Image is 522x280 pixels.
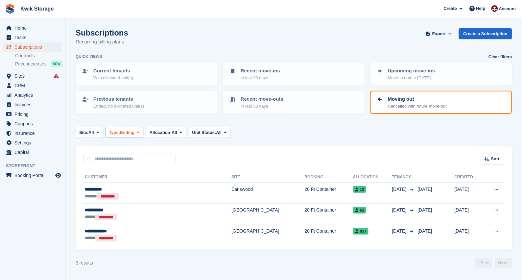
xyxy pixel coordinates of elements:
div: 3 results [76,260,93,267]
a: menu [3,119,62,128]
td: [DATE] [455,203,483,224]
th: Booking [305,172,353,183]
td: 20 Ft Container [305,203,353,224]
span: Insurance [14,129,54,138]
span: Site: [79,129,88,136]
a: menu [3,33,62,42]
button: Allocation: All [146,127,186,138]
span: Booking Portal [14,171,54,180]
th: Tenancy [392,172,415,183]
span: Capital [14,148,54,157]
span: All [88,129,94,136]
span: Settings [14,138,54,147]
span: Account [499,6,516,12]
p: Cancelled with future move-out [388,103,447,110]
nav: Page [474,258,513,268]
p: Moving out [388,95,447,103]
a: Contracts [15,53,62,59]
a: menu [3,171,62,180]
div: NEW [51,61,62,67]
a: Upcoming move-ins Move-in date > [DATE] [371,63,511,85]
th: Allocation [353,172,392,183]
td: [DATE] [455,183,483,203]
a: Recent move-ins In last 30 days [224,63,364,85]
span: Create [444,5,457,12]
i: Smart entry sync failures have occurred [54,73,59,79]
span: [DATE] [392,207,408,214]
h6: Quick views [76,54,102,60]
p: Previous tenants [93,95,144,103]
span: [DATE] [418,207,432,213]
a: Kwik Storage [18,3,56,14]
span: Allocation: [150,129,172,136]
a: menu [3,71,62,81]
p: Recurring billing plans [76,38,128,46]
span: Subscriptions [14,42,54,52]
span: 63 [353,207,366,214]
a: Current tenants With allocated unit(s) [76,63,217,85]
td: 20 Ft Container [305,183,353,203]
button: Unit Status: All [189,127,230,138]
span: Storefront [6,163,65,169]
a: Moving out Cancelled with future move-out [371,91,511,113]
a: menu [3,42,62,52]
p: Recent move-outs [241,95,283,103]
span: All [216,129,222,136]
span: [DATE] [392,228,408,235]
button: Export [425,28,454,39]
a: menu [3,23,62,33]
span: [DATE] [418,228,432,234]
td: [GEOGRAPHIC_DATA] [231,224,305,245]
a: Previous tenants Ended, no allocated unit(s) [76,91,217,113]
a: Next [495,258,512,268]
span: Home [14,23,54,33]
span: CRM [14,81,54,90]
th: Customer [83,172,231,183]
td: Earlswood [231,183,305,203]
span: Tasks [14,33,54,42]
a: Previous [475,258,492,268]
span: [DATE] [392,186,408,193]
span: Pricing [14,110,54,119]
p: Recent move-ins [241,67,280,75]
span: Sort [491,156,500,162]
button: Type: Ending [106,127,144,138]
span: Analytics [14,90,54,100]
td: [GEOGRAPHIC_DATA] [231,203,305,224]
button: Site: All [76,127,103,138]
p: Move-in date > [DATE] [388,75,435,81]
span: All [172,129,177,136]
a: menu [3,100,62,109]
a: menu [3,81,62,90]
p: With allocated unit(s) [93,75,133,81]
a: menu [3,110,62,119]
p: Upcoming move-ins [388,67,435,75]
span: 037 [353,228,368,235]
a: Price increases NEW [15,60,62,67]
p: Ended, no allocated unit(s) [93,103,144,110]
span: Export [432,31,446,37]
span: Unit Status: [192,129,216,136]
span: Price increases [15,61,47,67]
a: menu [3,129,62,138]
span: Ending [120,129,134,136]
span: Coupons [14,119,54,128]
td: 20 Ft Container [305,224,353,245]
th: Created [455,172,483,183]
p: In last 30 days [241,103,283,110]
a: Clear filters [488,54,512,60]
h1: Subscriptions [76,28,128,37]
a: Create a Subscription [459,28,512,39]
p: Current tenants [93,67,133,75]
a: Recent move-outs In last 30 days [224,91,364,113]
span: Type: [109,129,120,136]
a: Preview store [54,171,62,179]
td: [DATE] [455,224,483,245]
th: Site [231,172,305,183]
img: ellie tragonette [491,5,498,12]
a: menu [3,138,62,147]
span: [DATE] [418,187,432,192]
span: Invoices [14,100,54,109]
a: menu [3,148,62,157]
p: In last 30 days [241,75,280,81]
